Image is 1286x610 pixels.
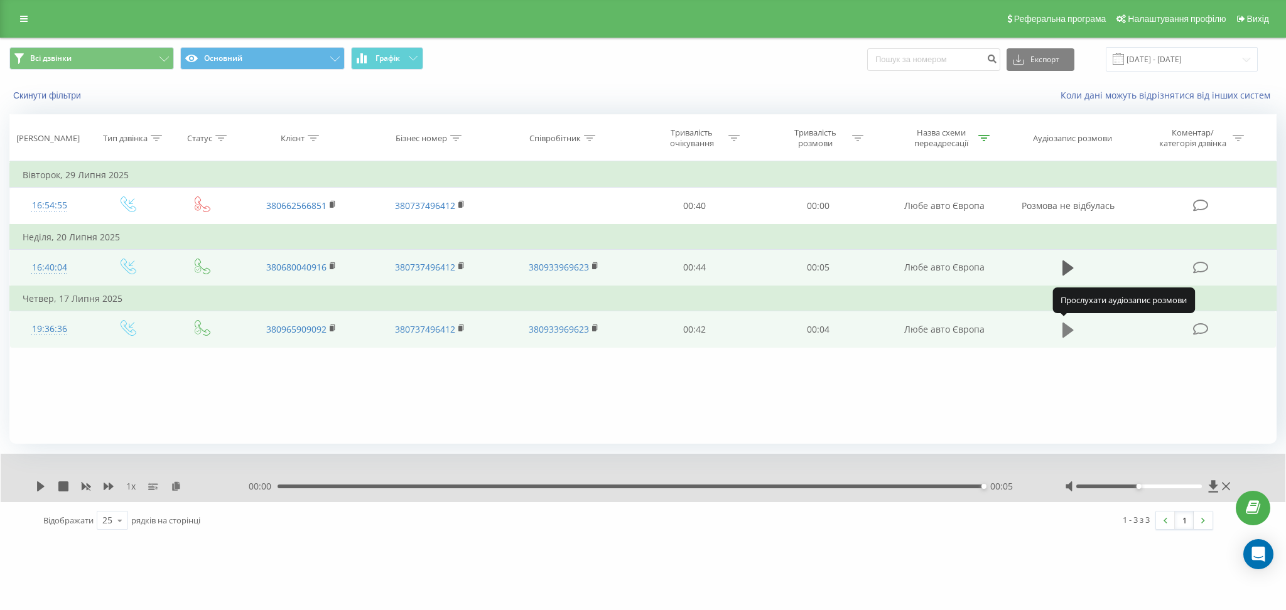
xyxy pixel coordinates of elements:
[9,47,174,70] button: Всі дзвінки
[1137,484,1142,489] div: Accessibility label
[131,515,200,526] span: рядків на сторінці
[376,54,400,63] span: Графік
[1052,287,1195,313] div: Прослухати аудіозапис розмови
[126,480,136,493] span: 1 x
[1247,14,1269,24] span: Вихід
[990,480,1013,493] span: 00:05
[187,133,212,144] div: Статус
[16,133,80,144] div: [PERSON_NAME]
[266,261,327,273] a: 380680040916
[351,47,423,70] button: Графік
[1014,14,1106,24] span: Реферальна програма
[658,127,725,149] div: Тривалість очікування
[180,47,345,70] button: Основний
[529,133,581,144] div: Співробітник
[633,311,757,348] td: 00:42
[1243,539,1273,569] div: Open Intercom Messenger
[529,323,589,335] a: 380933969623
[981,484,986,489] div: Accessibility label
[880,311,1009,348] td: Любе авто Європа
[30,53,72,63] span: Всі дзвінки
[395,261,455,273] a: 380737496412
[103,133,148,144] div: Тип дзвінка
[43,515,94,526] span: Відображати
[1007,48,1074,71] button: Експорт
[1061,89,1277,101] a: Коли дані можуть відрізнятися вiд інших систем
[10,163,1277,188] td: Вівторок, 29 Липня 2025
[782,127,849,149] div: Тривалість розмови
[249,480,278,493] span: 00:00
[266,323,327,335] a: 380965909092
[633,249,757,286] td: 00:44
[633,188,757,225] td: 00:40
[880,249,1009,286] td: Любе авто Європа
[395,200,455,211] a: 380737496412
[867,48,1000,71] input: Пошук за номером
[10,225,1277,250] td: Неділя, 20 Липня 2025
[908,127,975,149] div: Назва схеми переадресації
[757,249,880,286] td: 00:05
[757,311,880,348] td: 00:04
[1175,511,1194,529] a: 1
[1156,127,1229,149] div: Коментар/категорія дзвінка
[529,261,589,273] a: 380933969623
[266,200,327,211] a: 380662566851
[23,255,77,280] div: 16:40:04
[395,323,455,335] a: 380737496412
[1128,14,1226,24] span: Налаштування профілю
[23,317,77,341] div: 19:36:36
[23,193,77,218] div: 16:54:55
[9,90,87,101] button: Скинути фільтри
[1022,200,1115,211] span: Розмова не відбулась
[1033,133,1112,144] div: Аудіозапис розмови
[880,188,1009,225] td: Любе авто Європа
[281,133,305,144] div: Клієнт
[757,188,880,225] td: 00:00
[102,514,112,527] div: 25
[1123,513,1150,526] div: 1 - 3 з 3
[10,286,1277,311] td: Четвер, 17 Липня 2025
[396,133,447,144] div: Бізнес номер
